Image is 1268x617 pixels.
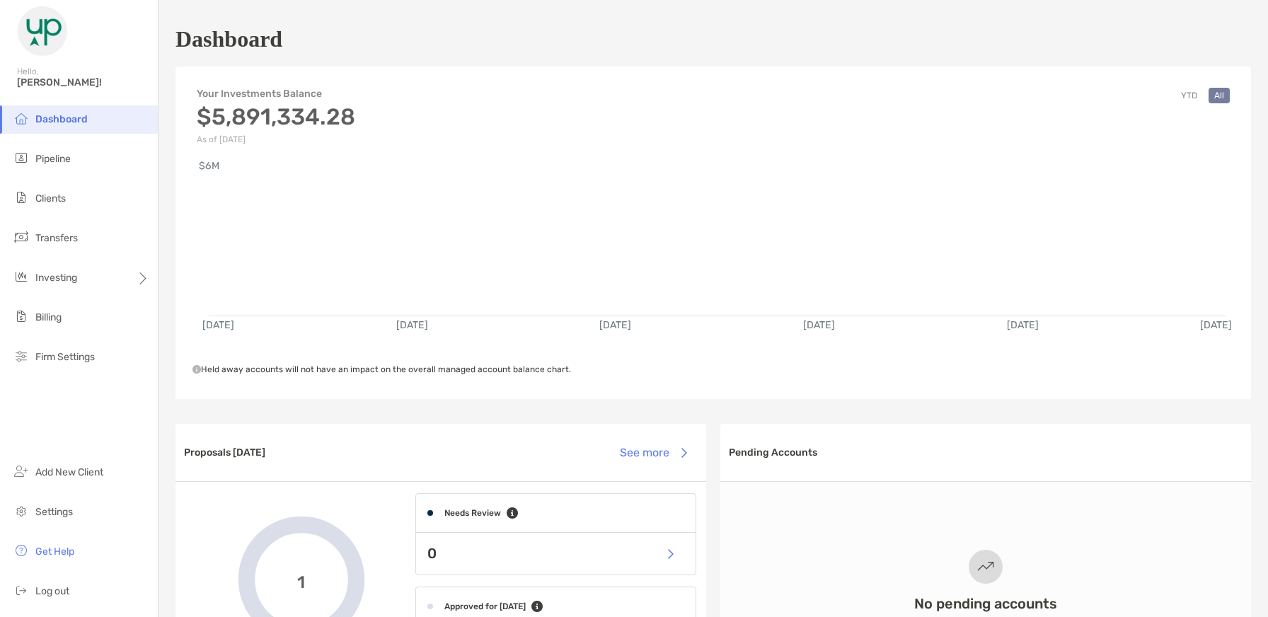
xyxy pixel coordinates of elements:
span: Investing [35,272,77,284]
img: clients icon [13,189,30,206]
img: transfers icon [13,229,30,246]
img: logout icon [13,582,30,599]
img: dashboard icon [13,110,30,127]
span: Add New Client [35,466,103,478]
span: Held away accounts will not have an impact on the overall managed account balance chart. [192,364,571,374]
text: [DATE] [396,319,428,331]
h3: $5,891,334.28 [197,103,355,130]
img: billing icon [13,308,30,325]
span: Dashboard [35,113,88,125]
text: [DATE] [202,319,234,331]
img: pipeline icon [13,149,30,166]
span: Billing [35,311,62,323]
p: As of [DATE] [197,134,355,144]
text: [DATE] [1201,319,1233,331]
h4: Your Investments Balance [197,88,355,100]
span: Clients [35,192,66,204]
text: [DATE] [600,319,632,331]
img: firm-settings icon [13,347,30,364]
img: Zoe Logo [17,6,68,57]
span: Get Help [35,546,74,558]
h3: No pending accounts [914,595,1057,612]
span: [PERSON_NAME]! [17,76,149,88]
p: 0 [427,545,437,563]
text: [DATE] [803,319,835,331]
button: YTD [1175,88,1203,103]
h4: Approved for [DATE] [444,601,526,611]
span: 1 [297,570,305,590]
img: settings icon [13,502,30,519]
span: Pipeline [35,153,71,165]
text: [DATE] [1007,319,1039,331]
span: Firm Settings [35,351,95,363]
span: Log out [35,585,69,597]
button: See more [609,437,698,468]
h4: Needs Review [444,508,501,518]
h1: Dashboard [175,26,282,52]
span: Transfers [35,232,78,244]
img: investing icon [13,268,30,285]
img: add_new_client icon [13,463,30,480]
span: Settings [35,506,73,518]
h3: Proposals [DATE] [184,446,265,459]
text: $6M [199,160,219,172]
h3: Pending Accounts [729,446,817,459]
img: get-help icon [13,542,30,559]
button: All [1209,88,1230,103]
